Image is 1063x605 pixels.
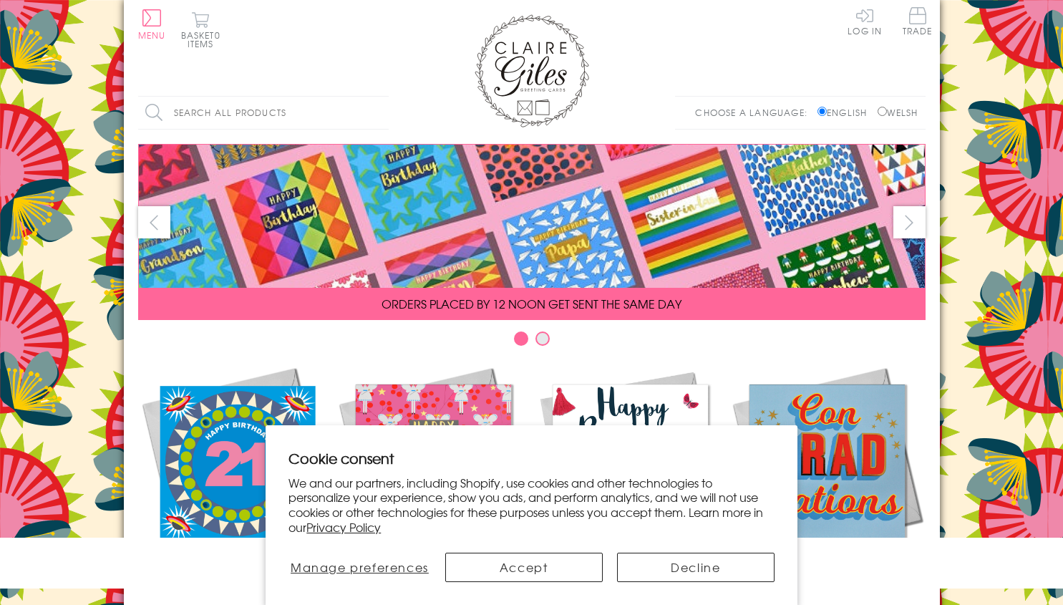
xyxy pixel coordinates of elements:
[306,518,381,536] a: Privacy Policy
[475,14,589,127] img: Claire Giles Greetings Cards
[138,364,335,589] a: New Releases
[878,106,918,119] label: Welsh
[817,107,827,116] input: English
[138,331,926,353] div: Carousel Pagination
[817,106,874,119] label: English
[335,364,532,589] a: Christmas
[617,553,775,582] button: Decline
[288,448,775,468] h2: Cookie consent
[903,7,933,38] a: Trade
[445,553,603,582] button: Accept
[138,9,166,39] button: Menu
[138,29,166,42] span: Menu
[893,206,926,238] button: next
[374,97,389,129] input: Search
[695,106,815,119] p: Choose a language:
[532,364,729,589] a: Birthdays
[848,7,882,35] a: Log In
[729,364,926,589] a: Academic
[288,475,775,535] p: We and our partners, including Shopify, use cookies and other technologies to personalize your ex...
[288,553,430,582] button: Manage preferences
[181,11,220,48] button: Basket0 items
[138,206,170,238] button: prev
[291,558,429,576] span: Manage preferences
[514,331,528,346] button: Carousel Page 1 (Current Slide)
[138,97,389,129] input: Search all products
[878,107,887,116] input: Welsh
[535,331,550,346] button: Carousel Page 2
[188,29,220,50] span: 0 items
[903,7,933,35] span: Trade
[382,295,681,312] span: ORDERS PLACED BY 12 NOON GET SENT THE SAME DAY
